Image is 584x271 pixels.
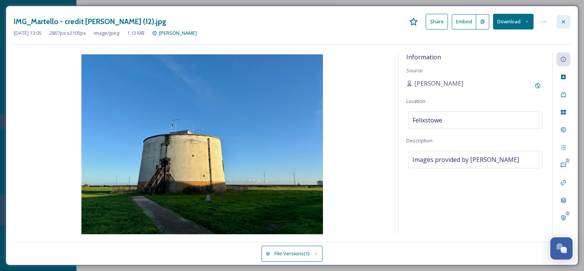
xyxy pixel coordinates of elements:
button: Open Chat [550,237,573,260]
span: [PERSON_NAME] [159,29,197,36]
span: Felixstowe [412,116,442,125]
span: Images provided by [PERSON_NAME] [412,155,519,164]
button: Download [493,14,534,29]
span: 2807 px x 2105 px [49,29,86,37]
span: Source [406,67,423,74]
span: image/jpeg [94,29,119,37]
button: Embed [452,14,476,29]
span: 1.13 MB [127,29,144,37]
button: Share [426,14,448,29]
img: Martello_IMG%20(15).jpg [14,54,391,236]
div: 0 [565,211,570,216]
span: [PERSON_NAME] [414,79,463,88]
span: Location [406,98,425,104]
h3: IMG_Martello - credit [PERSON_NAME] (12).jpg [14,16,166,27]
span: Information [406,53,441,61]
span: Description [406,137,433,144]
button: File Versions(1) [261,246,323,261]
div: 0 [565,158,570,163]
span: [DATE] 13:05 [14,29,42,37]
